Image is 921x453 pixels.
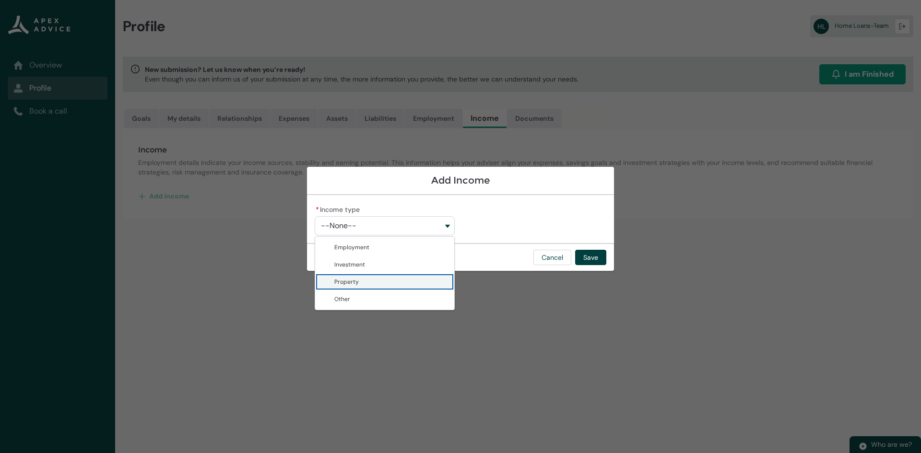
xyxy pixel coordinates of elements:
[575,250,606,265] button: Save
[315,174,606,186] h1: Add Income
[321,221,356,230] span: --None--
[533,250,571,265] button: Cancel
[315,216,455,235] button: Income type
[316,205,319,214] abbr: required
[315,203,364,214] label: Income type
[315,236,455,310] div: Income type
